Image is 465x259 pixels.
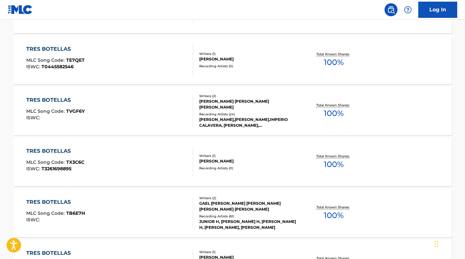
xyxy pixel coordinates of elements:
div: TRES BOTELLAS [26,249,84,257]
p: Total Known Shares: [316,205,351,210]
div: Recording Artists ( 61 ) [199,214,297,219]
div: [PERSON_NAME] [199,56,297,62]
div: TRES BOTELLAS [26,147,84,155]
img: search [387,6,395,14]
div: Recording Artists ( 0 ) [199,64,297,69]
img: help [404,6,412,14]
a: Log In [418,2,457,18]
span: ISWC : [26,166,42,172]
div: Writers ( 2 ) [199,94,297,98]
div: Writers ( 2 ) [199,196,297,201]
div: Writers ( 1 ) [199,153,297,158]
div: Help [401,3,414,16]
span: MLC Song Code : [26,108,66,114]
span: TX3C6C [66,159,84,165]
p: Total Known Shares: [316,103,351,108]
p: Total Known Shares: [316,52,351,57]
span: T3261698895 [42,166,71,172]
div: Writers ( 1 ) [199,250,297,254]
span: 100 % [324,108,344,119]
span: MLC Song Code : [26,159,66,165]
span: MLC Song Code : [26,210,66,216]
a: TRES BOTELLASMLC Song Code:TX3C6CISWC:T3261698895Writers (1)[PERSON_NAME]Recording Artists (0)Tot... [13,137,452,186]
span: ISWC : [26,217,42,223]
div: GAEL [PERSON_NAME] [PERSON_NAME] [PERSON_NAME] [PERSON_NAME] [199,201,297,212]
p: Total Known Shares: [316,154,351,159]
span: TE7QET [66,57,85,63]
span: MLC Song Code : [26,57,66,63]
a: TRES BOTELLASMLC Song Code:TB6E7HISWC:Writers (2)GAEL [PERSON_NAME] [PERSON_NAME] [PERSON_NAME] [... [13,188,452,237]
div: TRES BOTELLAS [26,45,85,53]
a: Public Search [385,3,398,16]
a: TRES BOTELLASMLC Song Code:TVGF6YISWC:Writers (2)[PERSON_NAME] [PERSON_NAME] [PERSON_NAME]Recordi... [13,86,452,135]
span: 100 % [324,210,344,221]
div: Recording Artists ( 0 ) [199,166,297,171]
div: [PERSON_NAME] [199,158,297,164]
span: ISWC : [26,64,42,70]
img: MLC Logo [8,5,33,14]
div: Recording Artists ( 24 ) [199,112,297,117]
div: [PERSON_NAME],[PERSON_NAME],IMPERIO CALAVERA, [PERSON_NAME],[PERSON_NAME],IMPERIO CALAVERA, [PERS... [199,117,297,128]
span: T0445582546 [42,64,74,70]
div: TRES BOTELLAS [26,96,85,104]
div: Widget de chat [433,228,465,259]
span: TB6E7H [66,210,85,216]
div: TRES BOTELLAS [26,198,85,206]
div: [PERSON_NAME] [PERSON_NAME] [PERSON_NAME] [199,98,297,110]
div: Writers ( 1 ) [199,51,297,56]
iframe: Chat Widget [433,228,465,259]
div: Arrastrar [434,234,438,254]
span: TVGF6Y [66,108,85,114]
span: 100 % [324,57,344,68]
span: 100 % [324,159,344,170]
a: TRES BOTELLASMLC Song Code:TE7QETISWC:T0445582546Writers (1)[PERSON_NAME]Recording Artists (0)Tot... [13,35,452,84]
span: ISWC : [26,115,42,121]
div: JUNIOR H, [PERSON_NAME] H, [PERSON_NAME] H, [PERSON_NAME], [PERSON_NAME] [199,219,297,230]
